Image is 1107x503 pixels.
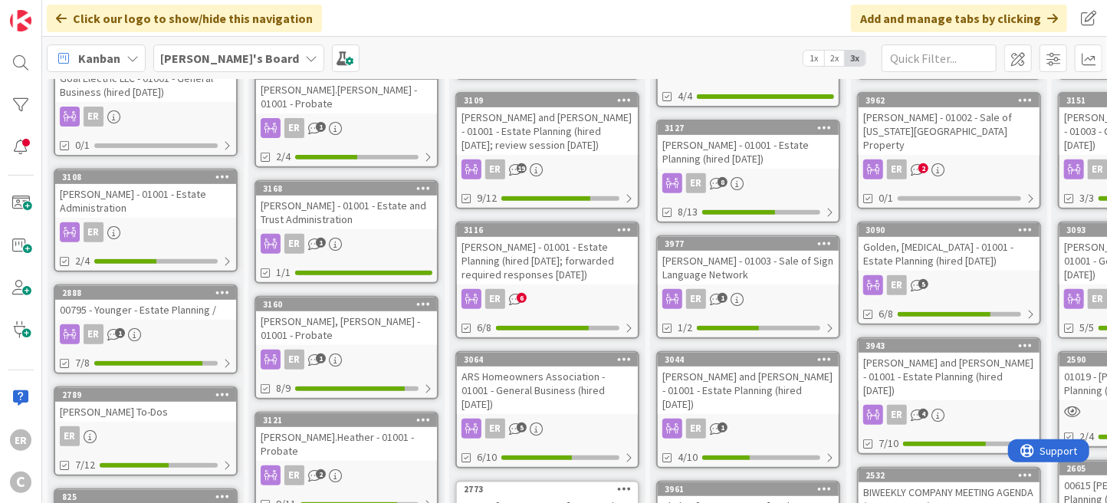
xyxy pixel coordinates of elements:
[866,225,1040,235] div: 3090
[255,64,439,168] a: [PERSON_NAME].[PERSON_NAME] - 01001 - ProbateER2/4
[55,426,236,446] div: ER
[263,299,437,310] div: 3160
[455,222,639,339] a: 3116[PERSON_NAME] - 01001 - Estate Planning (hired [DATE]; forwarded required responses [DATE])ER6/8
[55,286,236,300] div: 2888
[686,289,706,309] div: ER
[859,339,1040,353] div: 3943
[477,449,497,465] span: 6/10
[55,402,236,422] div: [PERSON_NAME] To-Dos
[55,170,236,184] div: 3108
[859,94,1040,155] div: 3962[PERSON_NAME] - 01002 - Sale of [US_STATE][GEOGRAPHIC_DATA] Property
[887,159,907,179] div: ER
[457,94,638,107] div: 3109
[887,275,907,295] div: ER
[55,324,236,344] div: ER
[457,107,638,155] div: [PERSON_NAME] and [PERSON_NAME] - 01001 - Estate Planning (hired [DATE]; review session [DATE])
[54,284,238,374] a: 288800795 - Younger - Estate Planning /ER7/8
[316,353,326,363] span: 1
[75,253,90,269] span: 2/4
[859,107,1040,155] div: [PERSON_NAME] - 01002 - Sale of [US_STATE][GEOGRAPHIC_DATA] Property
[256,182,437,196] div: 3168
[517,293,527,303] span: 6
[457,289,638,309] div: ER
[477,320,491,336] span: 6/8
[866,340,1040,351] div: 3943
[62,172,236,182] div: 3108
[55,107,236,127] div: ER
[859,468,1040,482] div: 2532
[256,118,437,138] div: ER
[255,296,439,399] a: 3160[PERSON_NAME], [PERSON_NAME] - 01001 - ProbateER8/9
[62,390,236,400] div: 2789
[658,353,839,414] div: 3044[PERSON_NAME] and [PERSON_NAME] - 01001 - Estate Planning (hired [DATE])
[477,190,497,206] span: 9/12
[84,107,103,127] div: ER
[859,237,1040,271] div: Golden, [MEDICAL_DATA] - 01001 - Estate Planning (hired [DATE])
[256,298,437,311] div: 3160
[517,163,527,173] span: 19
[658,237,839,251] div: 3977
[256,298,437,345] div: 3160[PERSON_NAME], [PERSON_NAME] - 01001 - Probate
[10,472,31,493] div: C
[457,223,638,237] div: 3116
[284,350,304,370] div: ER
[47,5,322,32] div: Click our logo to show/hide this navigation
[284,234,304,254] div: ER
[84,222,103,242] div: ER
[78,49,120,67] span: Kanban
[256,427,437,461] div: [PERSON_NAME].Heather - 01001 - Probate
[857,222,1041,325] a: 3090Golden, [MEDICAL_DATA] - 01001 - Estate Planning (hired [DATE])ER6/8
[859,405,1040,425] div: ER
[316,469,326,479] span: 2
[686,419,706,439] div: ER
[457,353,638,414] div: 3064ARS Homeowners Association - 01001 - General Business (hired [DATE])
[879,436,898,452] span: 7/10
[859,353,1040,400] div: [PERSON_NAME] and [PERSON_NAME] - 01001 - Estate Planning (hired [DATE])
[859,275,1040,295] div: ER
[678,204,698,220] span: 8/13
[255,180,439,284] a: 3168[PERSON_NAME] - 01001 - Estate and Trust AdministrationER1/1
[457,237,638,284] div: [PERSON_NAME] - 01001 - Estate Planning (hired [DATE]; forwarded required responses [DATE])
[824,51,845,66] span: 2x
[256,465,437,485] div: ER
[866,470,1040,481] div: 2532
[455,351,639,468] a: 3064ARS Homeowners Association - 01001 - General Business (hired [DATE])ER6/10
[882,44,997,72] input: Quick Filter...
[866,95,1040,106] div: 3962
[276,149,291,165] span: 2/4
[845,51,866,66] span: 3x
[658,121,839,135] div: 3127
[256,311,437,345] div: [PERSON_NAME], [PERSON_NAME] - 01001 - Probate
[263,183,437,194] div: 3168
[256,234,437,254] div: ER
[256,80,437,113] div: [PERSON_NAME].[PERSON_NAME] - 01001 - Probate
[115,328,125,338] span: 1
[803,51,824,66] span: 1x
[918,409,928,419] span: 4
[276,265,291,281] span: 1/1
[55,388,236,422] div: 2789[PERSON_NAME] To-Dos
[658,367,839,414] div: [PERSON_NAME] and [PERSON_NAME] - 01001 - Estate Planning (hired [DATE])
[457,94,638,155] div: 3109[PERSON_NAME] and [PERSON_NAME] - 01001 - Estate Planning (hired [DATE]; review session [DATE])
[457,419,638,439] div: ER
[485,289,505,309] div: ER
[1079,429,1094,445] span: 2/4
[457,353,638,367] div: 3064
[718,422,728,432] span: 1
[316,238,326,248] span: 1
[75,355,90,371] span: 7/8
[718,177,728,187] span: 8
[84,324,103,344] div: ER
[656,235,840,339] a: 3977[PERSON_NAME] - 01003 - Sale of Sign Language NetworkER1/2
[75,457,95,473] span: 7/12
[160,51,299,66] b: [PERSON_NAME]'s Board
[284,465,304,485] div: ER
[665,484,839,495] div: 3961
[55,388,236,402] div: 2789
[263,415,437,426] div: 3121
[54,169,238,272] a: 3108[PERSON_NAME] - 01001 - Estate AdministrationER2/4
[879,306,893,322] span: 6/8
[517,422,527,432] span: 5
[879,190,893,206] span: 0/1
[284,118,304,138] div: ER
